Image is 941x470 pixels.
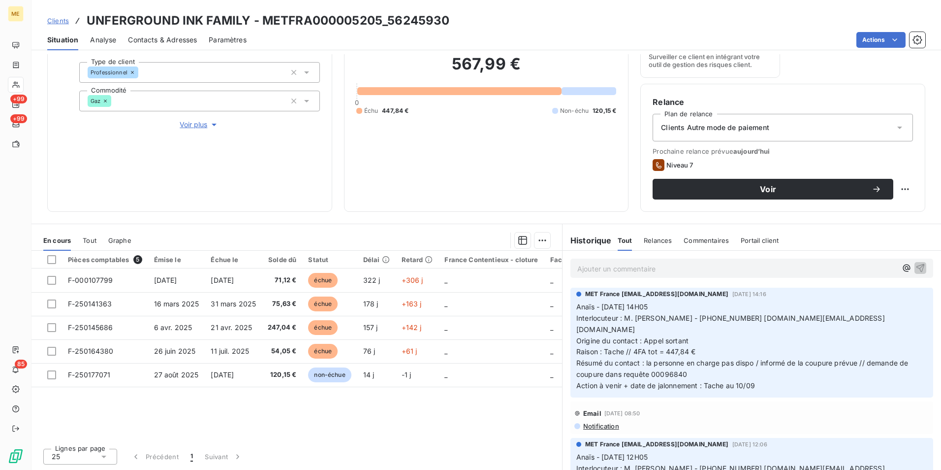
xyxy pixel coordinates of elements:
span: 27 août 2025 [154,370,199,379]
span: _ [550,300,553,308]
span: Contacts & Adresses [128,35,197,45]
span: Gaz [91,98,100,104]
span: Portail client [741,236,779,244]
span: 75,63 € [268,299,296,309]
span: Clients Autre mode de paiement [661,123,769,133]
span: Graphe [108,236,131,244]
button: Voir plus [79,119,320,130]
span: Voir plus [180,120,219,130]
span: Prochaine relance prévue [653,147,913,155]
h2: 567,99 € [356,54,617,84]
span: 178 j [363,300,378,308]
div: Émise le [154,256,199,264]
div: Pièces comptables [68,255,142,264]
div: France Contentieux - cloture [444,256,538,264]
span: 71,12 € [268,275,296,285]
span: 11 juil. 2025 [211,347,249,355]
span: Tout [83,236,96,244]
span: Non-échu [560,106,589,115]
span: [DATE] [154,276,177,284]
span: Clients [47,17,69,25]
iframe: Intercom live chat [908,436,931,460]
span: Échu [364,106,378,115]
span: _ [444,300,447,308]
div: Facture / Echéancier [550,256,618,264]
div: Délai [363,256,390,264]
span: _ [444,323,447,332]
span: +99 [10,95,27,103]
span: 16 mars 2025 [154,300,199,308]
span: MET France [EMAIL_ADDRESS][DOMAIN_NAME] [585,440,728,449]
span: Niveau 7 [666,161,693,169]
span: 322 j [363,276,380,284]
span: [DATE] 12:06 [732,441,767,447]
span: 54,05 € [268,346,296,356]
span: Commentaires [684,236,729,244]
span: échue [308,320,338,335]
button: Précédent [125,446,185,467]
span: +99 [10,114,27,123]
span: 14 j [363,370,375,379]
span: _ [550,347,553,355]
span: 157 j [363,323,378,332]
span: [DATE] [211,370,234,379]
span: 25 [52,452,60,462]
button: Actions [856,32,906,48]
span: En cours [43,236,71,244]
span: 6 avr. 2025 [154,323,192,332]
span: [DATE] 08:50 [604,410,640,416]
span: [DATE] [211,276,234,284]
span: échue [308,297,338,311]
span: Anaïs - [DATE] 14H05 [576,302,648,311]
span: 5 [133,255,142,264]
span: Origine du contact : Appel sortant [576,336,689,345]
input: Ajouter une valeur [138,68,146,77]
span: MET France [EMAIL_ADDRESS][DOMAIN_NAME] [585,290,728,299]
span: _ [444,347,447,355]
span: _ [550,370,553,379]
span: Tout [618,236,632,244]
span: -1 j [402,370,411,379]
div: Retard [402,256,433,264]
span: +163 j [402,300,422,308]
span: Raison : Tache // 4FA tot = 447,84 € [576,347,695,356]
h3: UNFERGROUND INK FAMILY - METFRA000005205_56245930 [87,12,449,30]
span: Professionnel [91,69,127,75]
span: 26 juin 2025 [154,347,196,355]
span: aujourd’hui [733,147,770,155]
span: _ [444,370,447,379]
div: Échue le [211,256,256,264]
span: [DATE] 14:16 [732,291,766,297]
span: 120,15 € [593,106,616,115]
button: Suivant [199,446,249,467]
span: Anaïs - [DATE] 12H05 [576,453,648,461]
span: 31 mars 2025 [211,300,256,308]
span: Analyse [90,35,116,45]
span: échue [308,344,338,359]
span: _ [550,276,553,284]
div: Statut [308,256,351,264]
a: Clients [47,16,69,26]
input: Ajouter une valeur [111,97,119,105]
span: F-250145686 [68,323,113,332]
span: 247,04 € [268,323,296,333]
span: +61 j [402,347,417,355]
span: _ [444,276,447,284]
span: Notification [582,422,619,430]
img: Logo LeanPay [8,448,24,464]
span: échue [308,273,338,288]
span: Voir [664,185,872,193]
div: Solde dû [268,256,296,264]
h6: Relance [653,96,913,108]
button: Voir [653,179,893,200]
button: 1 [185,446,199,467]
span: 21 avr. 2025 [211,323,252,332]
span: Action à venir + date de jalonnement : Tache au 10/09 [576,381,755,390]
h6: Historique [563,235,612,246]
span: Email [583,409,601,417]
span: F-250141363 [68,300,112,308]
span: F-000107799 [68,276,113,284]
span: 120,15 € [268,370,296,380]
span: 447,84 € [382,106,408,115]
span: F-250164380 [68,347,114,355]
